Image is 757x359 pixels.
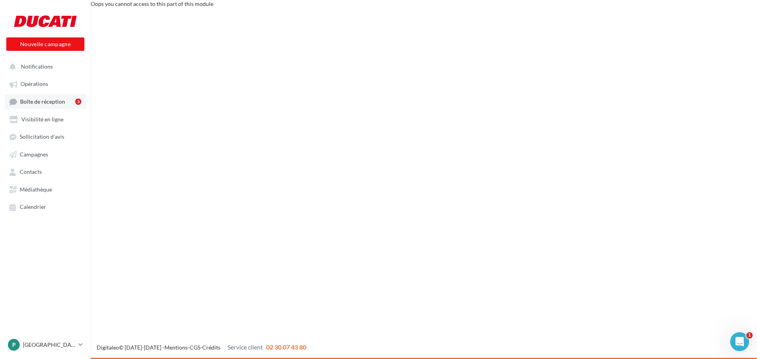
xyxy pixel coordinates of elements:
span: Service client [227,343,263,351]
span: Boîte de réception [20,98,65,105]
span: Médiathèque [20,186,52,193]
a: Crédits [202,344,220,351]
a: Boîte de réception3 [5,94,86,109]
a: P [GEOGRAPHIC_DATA] [6,337,84,352]
div: 3 [75,99,81,105]
a: Visibilité en ligne [5,112,86,126]
span: P [12,341,16,349]
span: Calendrier [20,204,46,210]
p: [GEOGRAPHIC_DATA] [23,341,75,349]
span: Contacts [20,169,42,175]
span: Visibilité en ligne [21,116,63,123]
a: Mentions [164,344,188,351]
span: Sollicitation d'avis [20,134,64,140]
span: Oops you cannot access to this part of this module [91,0,213,7]
a: Calendrier [5,199,86,214]
span: © [DATE]-[DATE] - - - [97,344,306,351]
button: Nouvelle campagne [6,37,84,51]
a: Campagnes [5,147,86,161]
a: Contacts [5,164,86,179]
iframe: Intercom live chat [730,332,749,351]
a: CGS [190,344,200,351]
span: 02 30 07 43 80 [266,343,306,351]
button: Notifications [5,59,83,73]
a: Médiathèque [5,182,86,196]
span: Opérations [21,81,48,87]
a: Digitaleo [97,344,119,351]
span: 1 [746,332,753,339]
span: Notifications [21,63,53,70]
a: Sollicitation d'avis [5,129,86,143]
a: Opérations [5,76,86,91]
span: Campagnes [20,151,48,158]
